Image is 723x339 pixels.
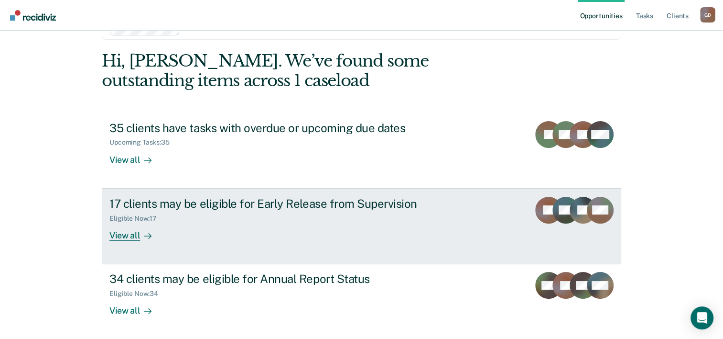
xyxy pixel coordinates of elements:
div: 34 clients may be eligible for Annual Report Status [109,272,445,286]
div: Open Intercom Messenger [691,306,713,329]
div: View all [109,222,163,241]
div: G D [700,7,715,23]
div: Eligible Now : 17 [109,215,164,223]
div: 17 clients may be eligible for Early Release from Supervision [109,197,445,211]
a: 35 clients have tasks with overdue or upcoming due datesUpcoming Tasks:35View all [102,113,621,189]
div: Hi, [PERSON_NAME]. We’ve found some outstanding items across 1 caseload [102,51,517,90]
button: Profile dropdown button [700,7,715,23]
div: View all [109,147,163,165]
div: View all [109,298,163,316]
img: Recidiviz [10,10,56,21]
div: 35 clients have tasks with overdue or upcoming due dates [109,121,445,135]
div: Eligible Now : 34 [109,290,166,298]
a: 17 clients may be eligible for Early Release from SupervisionEligible Now:17View all [102,189,621,264]
div: Upcoming Tasks : 35 [109,138,177,147]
